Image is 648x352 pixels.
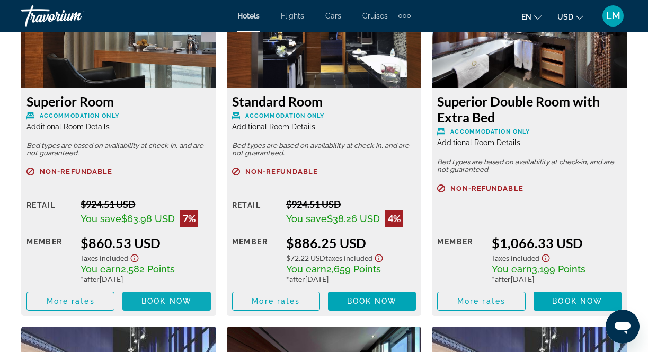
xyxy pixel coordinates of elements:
span: 2,659 Points [326,263,381,275]
span: Book now [347,297,397,305]
p: Bed types are based on availability at check-in, and are not guaranteed. [232,142,416,157]
div: $924.51 USD [81,198,210,210]
div: Member [437,235,483,284]
button: Change currency [557,9,583,24]
p: Bed types are based on availability at check-in, and are not guaranteed. [437,159,622,173]
button: More rates [437,292,525,311]
span: 3,199 Points [532,263,585,275]
span: LM [606,11,620,21]
span: Non-refundable [450,185,523,192]
span: Additional Room Details [26,122,110,131]
span: Non-refundable [40,168,112,175]
div: * [DATE] [492,275,622,284]
span: USD [557,13,573,21]
span: en [521,13,531,21]
h3: Superior Room [26,93,211,109]
div: * [DATE] [81,275,210,284]
span: You earn [492,263,532,275]
span: You earn [286,263,326,275]
span: More rates [457,297,505,305]
div: $860.53 USD [81,235,210,251]
span: You earn [81,263,121,275]
button: Book now [122,292,210,311]
span: $38.26 USD [327,213,380,224]
button: Show Taxes and Fees disclaimer [539,251,552,263]
span: $63.98 USD [121,213,175,224]
span: after [289,275,305,284]
button: Book now [328,292,416,311]
button: More rates [26,292,114,311]
div: Member [232,235,278,284]
div: * [DATE] [286,275,416,284]
span: Taxes included [81,253,128,262]
h3: Superior Double Room with Extra Bed [437,93,622,125]
div: $1,066.33 USD [492,235,622,251]
a: Cruises [362,12,388,20]
span: Non-refundable [245,168,318,175]
a: Travorium [21,2,127,30]
span: You save [81,213,121,224]
div: 4% [385,210,403,227]
div: Retail [232,198,278,227]
span: Taxes included [492,253,539,262]
span: You save [286,213,327,224]
a: Flights [281,12,304,20]
span: More rates [47,297,95,305]
button: Show Taxes and Fees disclaimer [372,251,385,263]
div: 7% [180,210,198,227]
span: More rates [252,297,300,305]
div: $886.25 USD [286,235,416,251]
button: Extra navigation items [398,7,411,24]
div: $924.51 USD [286,198,416,210]
div: Retail [26,198,73,227]
div: Member [26,235,73,284]
button: User Menu [599,5,627,27]
span: after [495,275,511,284]
span: Accommodation Only [40,112,119,119]
span: Taxes included [325,253,372,262]
button: Show Taxes and Fees disclaimer [128,251,141,263]
button: Change language [521,9,542,24]
h3: Standard Room [232,93,416,109]
a: Cars [325,12,341,20]
span: Book now [141,297,192,305]
a: Hotels [237,12,260,20]
span: Additional Room Details [437,138,520,147]
span: after [84,275,100,284]
button: More rates [232,292,320,311]
iframe: Button to launch messaging window [606,310,640,344]
span: Book now [552,297,602,305]
button: Book now [534,292,622,311]
span: Accommodation Only [245,112,325,119]
span: 2,582 Points [121,263,175,275]
p: Bed types are based on availability at check-in, and are not guaranteed. [26,142,211,157]
span: Additional Room Details [232,122,315,131]
span: Accommodation Only [450,128,530,135]
span: $72.22 USD [286,253,325,262]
